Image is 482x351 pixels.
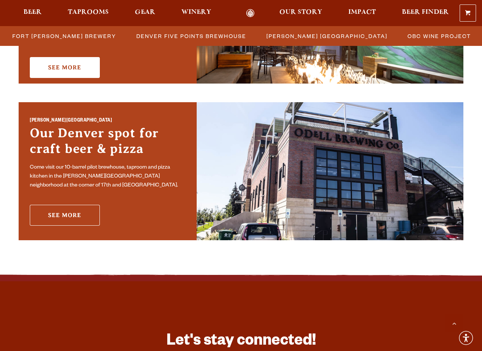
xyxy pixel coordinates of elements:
span: Our Story [279,9,322,15]
span: Taprooms [68,9,109,15]
a: Beer [19,9,47,18]
a: Scroll to top [445,314,463,332]
span: Beer Finder [402,9,449,15]
a: See More [30,57,100,78]
a: Odell Home [236,9,264,18]
span: Winery [181,9,211,15]
a: Taprooms [63,9,114,18]
a: Our Story [275,9,327,18]
span: [PERSON_NAME] [GEOGRAPHIC_DATA] [266,31,387,41]
a: [PERSON_NAME] [GEOGRAPHIC_DATA] [262,31,391,41]
span: Beer [23,9,42,15]
a: Beer Finder [397,9,454,18]
a: Impact [343,9,381,18]
h2: [PERSON_NAME][GEOGRAPHIC_DATA] [30,117,185,126]
h3: Our Denver spot for craft beer & pizza [30,125,185,160]
a: Gear [130,9,160,18]
span: Impact [348,9,376,15]
div: Accessibility Menu [458,330,474,346]
span: Gear [135,9,155,15]
span: Denver Five Points Brewhouse [136,31,246,41]
a: Fort [PERSON_NAME] Brewery [8,31,120,41]
img: Sloan’s Lake Brewhouse' [197,102,463,240]
p: Come visit our 10-barrel pilot brewhouse, taproom and pizza kitchen in the [PERSON_NAME][GEOGRAPH... [30,163,185,190]
a: OBC Wine Project [403,31,475,41]
a: See More [30,205,100,226]
span: OBC Wine Project [408,31,471,41]
a: Denver Five Points Brewhouse [132,31,250,41]
a: Winery [177,9,216,18]
span: Fort [PERSON_NAME] Brewery [12,31,116,41]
